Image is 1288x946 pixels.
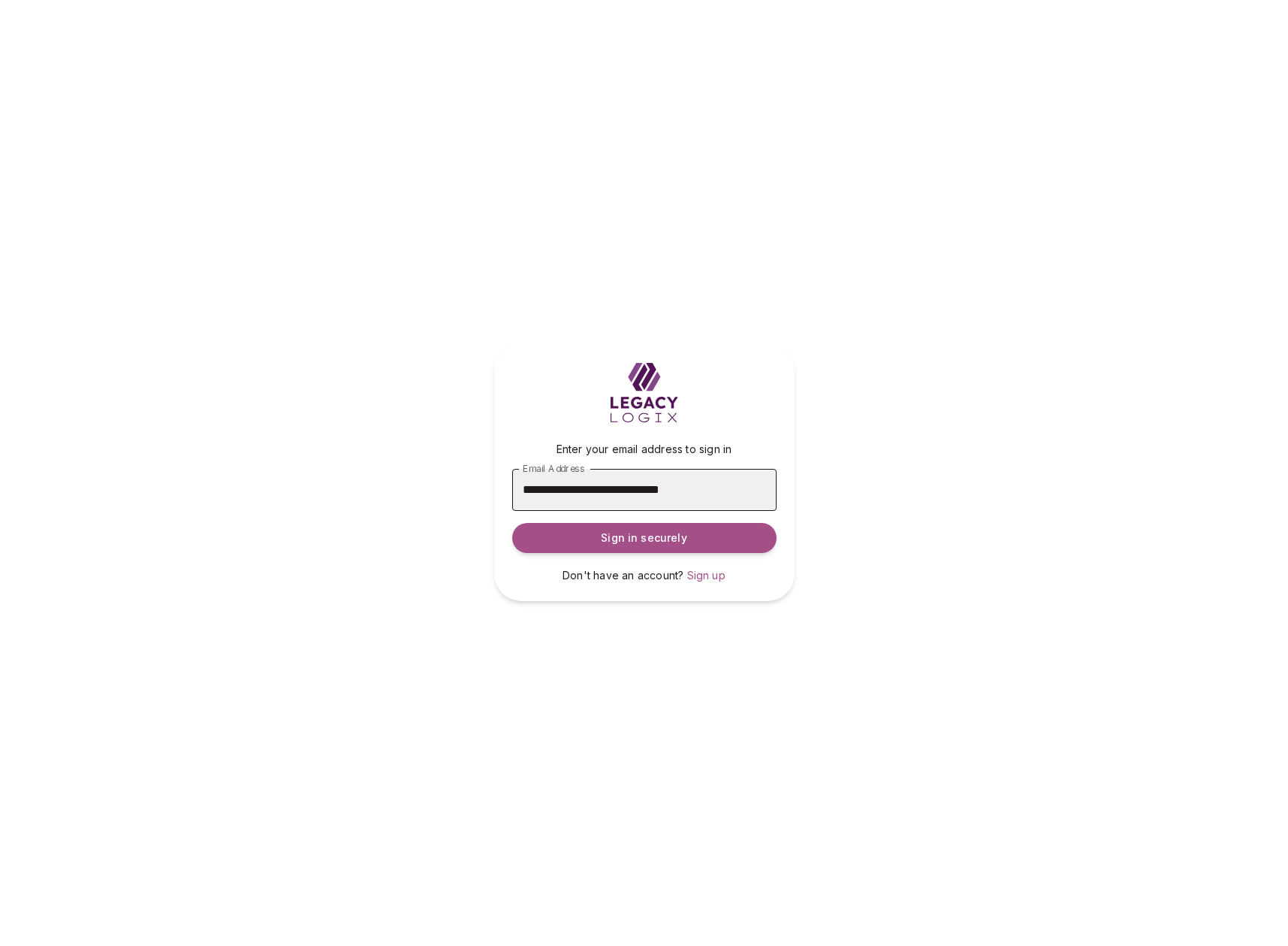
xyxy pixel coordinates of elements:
a: Sign up [687,568,725,583]
span: Sign in securely [601,530,686,546]
span: Sign up [687,569,725,582]
button: Sign in securely [512,523,777,553]
span: Don't have an account? [563,569,683,582]
span: Enter your email address to sign in [557,443,732,455]
span: Email Address [523,463,584,474]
